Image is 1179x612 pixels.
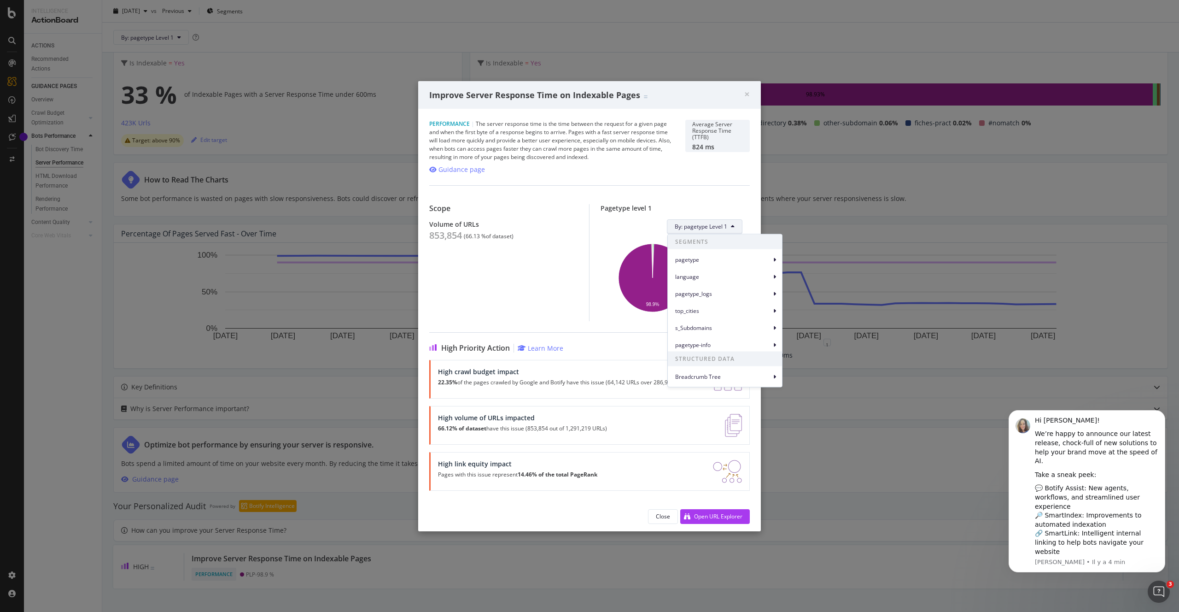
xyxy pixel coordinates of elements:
[667,219,742,234] button: By: pagetype Level 1
[646,301,659,306] text: 98.9%
[675,324,771,332] span: s_Subdomains
[692,143,743,151] div: 824 ms
[1148,581,1170,603] iframe: Intercom live chat
[668,235,782,249] span: SEGMENTS
[725,414,742,437] img: e5DMFwAAAABJRU5ErkJggg==
[518,471,597,478] strong: 14.46% of the total PageRank
[438,460,597,468] div: High link equity impact
[438,368,690,376] div: High crawl budget impact
[528,344,563,353] div: Learn More
[656,512,670,520] div: Close
[608,241,742,314] svg: A chart.
[441,344,510,353] span: High Priority Action
[429,204,578,213] div: Scope
[429,120,674,161] div: The server response time is the time between the request for a given page and when the first byte...
[429,230,462,241] div: 853,854
[464,233,514,240] div: ( 66.13 % of dataset )
[438,414,607,422] div: High volume of URLs impacted
[438,425,607,432] p: have this issue (853,854 out of 1,291,219 URLs)
[694,512,742,520] div: Open URL Explorer
[438,379,690,386] p: of the pages crawled by Google and Botify have this issue (64,142 URLs over 286,938 URLs)
[438,471,597,478] p: Pages with this issue represent
[438,165,485,174] div: Guidance page
[995,409,1179,587] iframe: Intercom notifications message
[648,509,678,524] button: Close
[438,424,486,432] strong: 66.12% of dataset
[744,88,750,100] span: ×
[429,120,470,128] span: Performance
[644,95,648,98] img: Equal
[692,121,743,141] div: Average Server Response Time (TTFB)
[429,89,640,100] span: Improve Server Response Time on Indexable Pages
[675,341,771,349] span: pagetype-info
[675,223,727,230] span: By: pagetype Level 1
[675,272,771,281] span: language
[675,289,771,298] span: pagetype_logs
[1167,581,1174,588] span: 3
[675,306,771,315] span: top_cities
[601,204,750,212] div: Pagetype level 1
[429,220,578,228] div: Volume of URLs
[429,165,485,174] a: Guidance page
[680,509,750,524] button: Open URL Explorer
[668,352,782,366] span: STRUCTURED DATA
[471,120,474,128] span: |
[675,372,771,381] span: Breadcrumb Tree
[438,378,457,386] strong: 22.35%
[713,460,742,483] img: DDxVyA23.png
[518,344,563,353] a: Learn More
[675,255,771,264] span: pagetype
